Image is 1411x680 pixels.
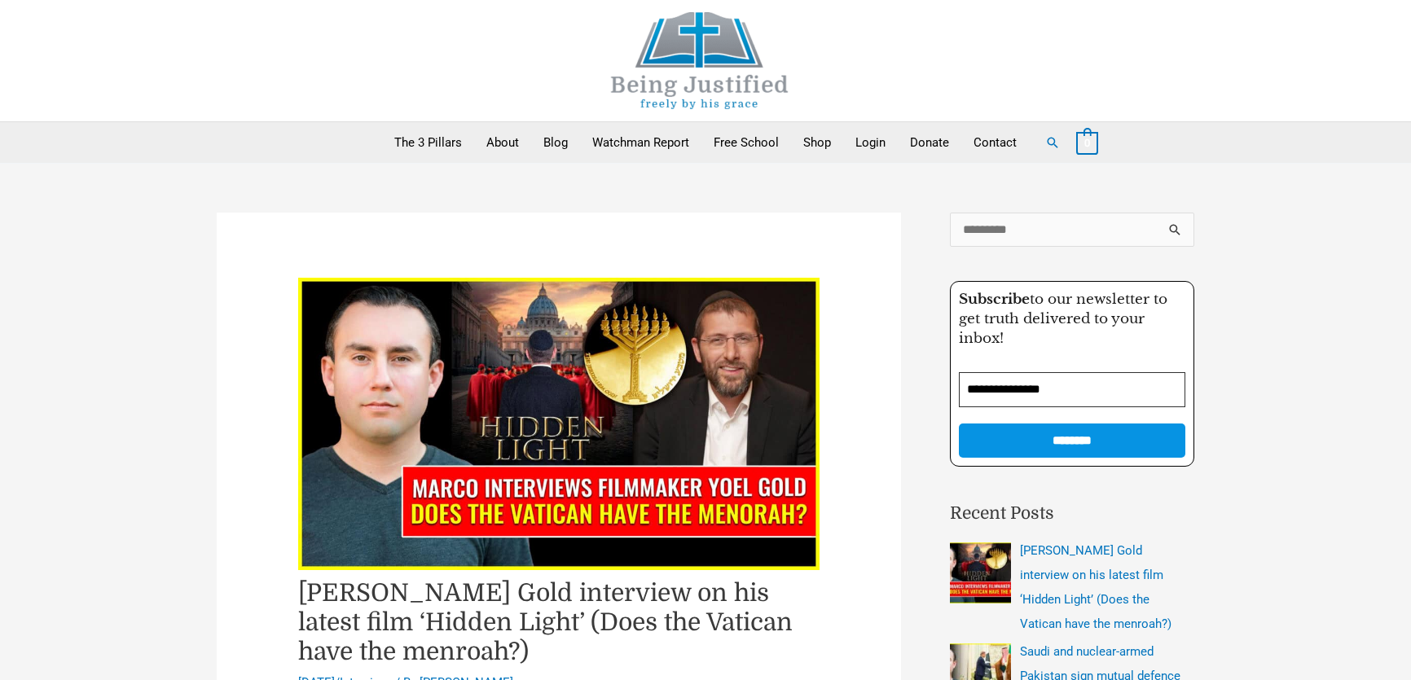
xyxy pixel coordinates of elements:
[1045,135,1060,150] a: Search button
[898,122,961,163] a: Donate
[959,291,1030,308] strong: Subscribe
[701,122,791,163] a: Free School
[531,122,580,163] a: Blog
[961,122,1029,163] a: Contact
[791,122,843,163] a: Shop
[1076,135,1098,150] a: View Shopping Cart, empty
[578,12,822,109] img: Being Justified
[1020,543,1171,631] a: [PERSON_NAME] Gold interview on his latest film ‘Hidden Light’ (Does the Vatican have the menroah?)
[1084,137,1090,149] span: 0
[580,122,701,163] a: Watchman Report
[959,372,1185,407] input: Email Address *
[950,501,1194,527] h2: Recent Posts
[382,122,1029,163] nav: Primary Site Navigation
[298,578,820,666] h1: [PERSON_NAME] Gold interview on his latest film ‘Hidden Light’ (Does the Vatican have the menroah?)
[382,122,474,163] a: The 3 Pillars
[959,291,1167,347] span: to our newsletter to get truth delivered to your inbox!
[843,122,898,163] a: Login
[474,122,531,163] a: About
